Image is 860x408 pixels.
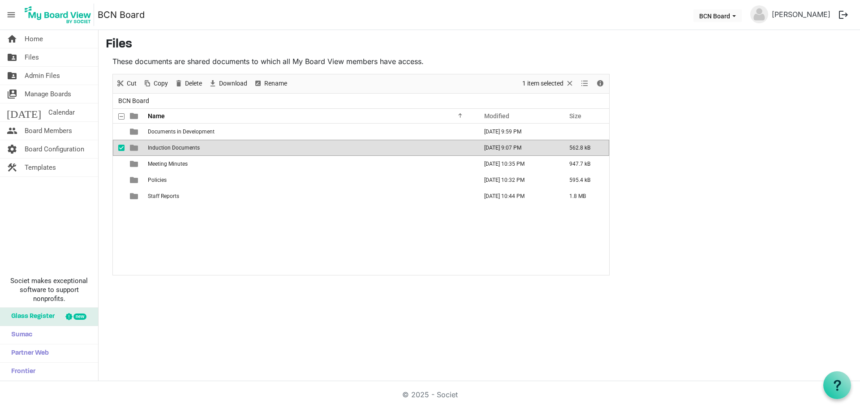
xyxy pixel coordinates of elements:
[113,124,125,140] td: checkbox
[113,156,125,172] td: checkbox
[7,103,41,121] span: [DATE]
[113,188,125,204] td: checkbox
[475,188,560,204] td: September 15, 2025 10:44 PM column header Modified
[115,78,138,89] button: Cut
[148,161,188,167] span: Meeting Minutes
[521,78,564,89] span: 1 item selected
[484,112,509,120] span: Modified
[475,124,560,140] td: September 15, 2025 9:59 PM column header Modified
[475,156,560,172] td: September 15, 2025 10:35 PM column header Modified
[145,188,475,204] td: Staff Reports is template cell column header Name
[148,145,200,151] span: Induction Documents
[25,30,43,48] span: Home
[218,78,248,89] span: Download
[116,95,151,107] span: BCN Board
[205,74,250,93] div: Download
[519,74,577,93] div: Clear selection
[521,78,576,89] button: Selection
[142,78,170,89] button: Copy
[25,67,60,85] span: Admin Files
[148,177,167,183] span: Policies
[7,344,49,362] span: Partner Web
[148,112,165,120] span: Name
[173,78,204,89] button: Delete
[560,172,609,188] td: 595.4 kB is template cell column header Size
[125,172,145,188] td: is template cell column header type
[113,172,125,188] td: checkbox
[7,308,55,326] span: Glass Register
[22,4,94,26] img: My Board View Logo
[113,140,125,156] td: checkbox
[693,9,742,22] button: BCN Board dropdownbutton
[125,156,145,172] td: is template cell column header type
[145,124,475,140] td: Documents in Development is template cell column header Name
[250,74,290,93] div: Rename
[4,276,94,303] span: Societ makes exceptional software to support nonprofits.
[560,140,609,156] td: 562.8 kB is template cell column header Size
[125,140,145,156] td: is template cell column header type
[7,140,17,158] span: settings
[750,5,768,23] img: no-profile-picture.svg
[594,78,606,89] button: Details
[569,112,581,120] span: Size
[145,156,475,172] td: Meeting Minutes is template cell column header Name
[560,124,609,140] td: is template cell column header Size
[7,326,32,344] span: Sumac
[579,78,590,89] button: View dropdownbutton
[25,85,71,103] span: Manage Boards
[593,74,608,93] div: Details
[48,103,75,121] span: Calendar
[577,74,593,93] div: View
[112,56,610,67] p: These documents are shared documents to which all My Board View members have access.
[25,159,56,176] span: Templates
[145,140,475,156] td: Induction Documents is template cell column header Name
[475,172,560,188] td: September 15, 2025 10:32 PM column header Modified
[171,74,205,93] div: Delete
[125,188,145,204] td: is template cell column header type
[263,78,288,89] span: Rename
[7,67,17,85] span: folder_shared
[252,78,289,89] button: Rename
[25,140,84,158] span: Board Configuration
[7,48,17,66] span: folder_shared
[7,363,35,381] span: Frontier
[73,314,86,320] div: new
[184,78,203,89] span: Delete
[148,129,215,135] span: Documents in Development
[22,4,98,26] a: My Board View Logo
[7,85,17,103] span: switch_account
[125,124,145,140] td: is template cell column header type
[145,172,475,188] td: Policies is template cell column header Name
[475,140,560,156] td: September 16, 2025 9:07 PM column header Modified
[402,390,458,399] a: © 2025 - Societ
[207,78,249,89] button: Download
[25,122,72,140] span: Board Members
[106,37,853,52] h3: Files
[7,159,17,176] span: construction
[768,5,834,23] a: [PERSON_NAME]
[140,74,171,93] div: Copy
[148,193,179,199] span: Staff Reports
[98,6,145,24] a: BCN Board
[560,188,609,204] td: 1.8 MB is template cell column header Size
[153,78,169,89] span: Copy
[834,5,853,24] button: logout
[7,30,17,48] span: home
[126,78,138,89] span: Cut
[3,6,20,23] span: menu
[560,156,609,172] td: 947.7 kB is template cell column header Size
[113,74,140,93] div: Cut
[25,48,39,66] span: Files
[7,122,17,140] span: people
